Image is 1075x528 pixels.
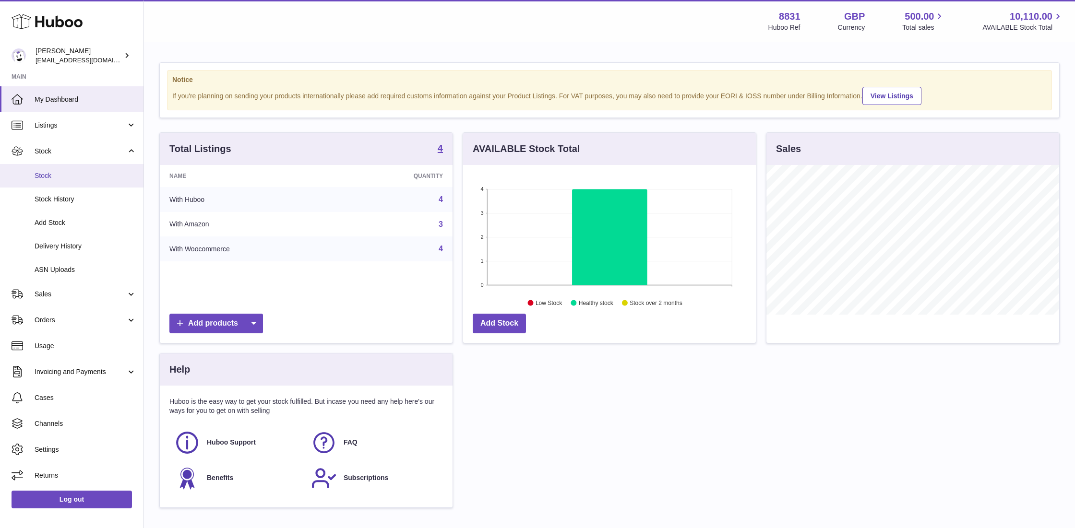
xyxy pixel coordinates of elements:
span: AVAILABLE Stock Total [982,23,1063,32]
text: Healthy stock [579,300,614,306]
text: 1 [480,258,483,264]
a: 500.00 Total sales [902,10,945,32]
text: Low Stock [536,300,562,306]
a: 10,110.00 AVAILABLE Stock Total [982,10,1063,32]
span: Cases [35,393,136,402]
span: Stock [35,171,136,180]
a: Add products [169,314,263,333]
span: Subscriptions [344,473,388,482]
a: View Listings [862,87,921,105]
a: Huboo Support [174,430,301,456]
span: ASN Uploads [35,265,136,274]
text: 4 [480,186,483,192]
div: Currency [838,23,865,32]
span: FAQ [344,438,358,447]
div: If you're planning on sending your products internationally please add required customs informati... [172,85,1047,105]
span: Stock History [35,195,136,204]
text: 2 [480,234,483,240]
strong: Notice [172,75,1047,84]
td: With Huboo [160,187,342,212]
strong: GBP [844,10,865,23]
span: 500.00 [905,10,934,23]
span: Invoicing and Payments [35,367,126,376]
span: [EMAIL_ADDRESS][DOMAIN_NAME] [36,56,141,64]
span: Orders [35,316,126,325]
span: Sales [35,290,126,299]
div: Huboo Ref [768,23,800,32]
p: Huboo is the easy way to get your stock fulfilled. But incase you need any help here's our ways f... [169,397,443,415]
th: Quantity [342,165,453,187]
a: Benefits [174,465,301,491]
span: My Dashboard [35,95,136,104]
strong: 8831 [779,10,800,23]
span: Huboo Support [207,438,256,447]
span: Channels [35,419,136,428]
span: Returns [35,471,136,480]
a: 4 [439,195,443,203]
a: FAQ [311,430,438,456]
span: 10,110.00 [1010,10,1052,23]
h3: Help [169,363,190,376]
span: Stock [35,147,126,156]
span: Total sales [902,23,945,32]
a: Log out [12,491,132,508]
span: Listings [35,121,126,130]
a: 3 [439,220,443,228]
span: Usage [35,341,136,351]
h3: Sales [776,142,801,155]
strong: 4 [438,143,443,153]
text: 0 [480,282,483,288]
th: Name [160,165,342,187]
td: With Woocommerce [160,236,342,261]
span: Settings [35,445,136,454]
a: Add Stock [473,314,526,333]
h3: Total Listings [169,142,231,155]
span: Benefits [207,473,233,482]
a: Subscriptions [311,465,438,491]
text: 3 [480,210,483,216]
td: With Amazon [160,212,342,237]
span: Delivery History [35,242,136,251]
h3: AVAILABLE Stock Total [473,142,580,155]
span: Add Stock [35,218,136,227]
div: [PERSON_NAME] [36,47,122,65]
img: rob@themysteryagency.com [12,48,26,63]
a: 4 [438,143,443,155]
text: Stock over 2 months [630,300,682,306]
a: 4 [439,245,443,253]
